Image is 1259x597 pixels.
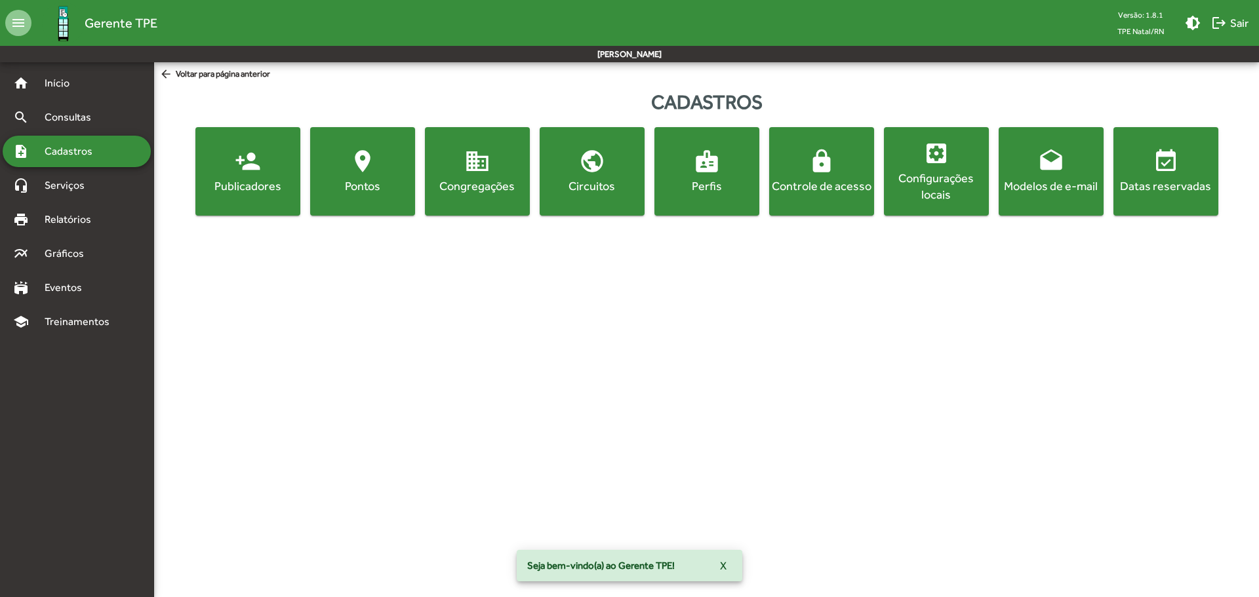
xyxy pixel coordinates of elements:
[13,144,29,159] mat-icon: note_add
[464,148,490,174] mat-icon: domain
[195,127,300,216] button: Publicadores
[350,148,376,174] mat-icon: location_on
[1211,11,1249,35] span: Sair
[154,87,1259,117] div: Cadastros
[884,127,989,216] button: Configurações locais
[13,109,29,125] mat-icon: search
[37,144,110,159] span: Cadastros
[542,178,642,194] div: Circuitos
[809,148,835,174] mat-icon: lock
[887,170,986,202] div: Configurações locais
[1107,23,1174,39] span: TPE Natal/RN
[310,127,415,216] button: Pontos
[1153,148,1179,174] mat-icon: event_available
[654,127,759,216] button: Perfis
[13,212,29,227] mat-icon: print
[579,148,605,174] mat-icon: public
[769,127,874,216] button: Controle de acesso
[13,178,29,193] mat-icon: headset_mic
[527,559,675,572] span: Seja bem-vindo(a) ao Gerente TPE!
[720,554,727,577] span: X
[1001,178,1101,194] div: Modelos de e-mail
[37,212,108,227] span: Relatórios
[13,75,29,91] mat-icon: home
[37,75,89,91] span: Início
[709,554,737,577] button: X
[923,140,949,166] mat-icon: settings_applications
[772,178,871,194] div: Controle de acesso
[1211,15,1227,31] mat-icon: logout
[5,10,31,36] mat-icon: menu
[428,178,527,194] div: Congregações
[1113,127,1218,216] button: Datas reservadas
[235,148,261,174] mat-icon: person_add
[85,12,157,33] span: Gerente TPE
[425,127,530,216] button: Congregações
[42,2,85,45] img: Logo
[1038,148,1064,174] mat-icon: drafts
[313,178,412,194] div: Pontos
[198,178,298,194] div: Publicadores
[159,67,270,82] span: Voltar para página anterior
[159,67,176,82] mat-icon: arrow_back
[31,2,157,45] a: Gerente TPE
[657,178,757,194] div: Perfis
[1107,7,1174,23] div: Versão: 1.8.1
[1206,11,1254,35] button: Sair
[540,127,645,216] button: Circuitos
[37,109,108,125] span: Consultas
[1185,15,1201,31] mat-icon: brightness_medium
[1116,178,1216,194] div: Datas reservadas
[999,127,1104,216] button: Modelos de e-mail
[694,148,720,174] mat-icon: badge
[37,178,102,193] span: Serviços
